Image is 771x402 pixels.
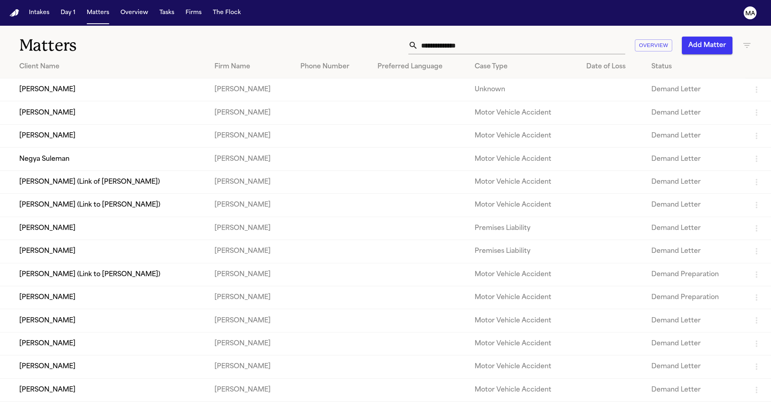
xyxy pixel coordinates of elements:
[210,6,244,20] button: The Flock
[468,309,580,332] td: Motor Vehicle Accident
[57,6,79,20] button: Day 1
[586,62,638,72] div: Date of Loss
[645,194,745,217] td: Demand Letter
[208,101,294,124] td: [PERSON_NAME]
[468,170,580,193] td: Motor Vehicle Accident
[208,217,294,240] td: [PERSON_NAME]
[645,309,745,332] td: Demand Letter
[208,78,294,101] td: [PERSON_NAME]
[19,62,202,72] div: Client Name
[468,101,580,124] td: Motor Vehicle Accident
[645,378,745,401] td: Demand Letter
[645,170,745,193] td: Demand Letter
[475,62,573,72] div: Case Type
[468,263,580,286] td: Motor Vehicle Accident
[468,332,580,355] td: Motor Vehicle Accident
[208,263,294,286] td: [PERSON_NAME]
[208,355,294,378] td: [PERSON_NAME]
[645,124,745,147] td: Demand Letter
[635,39,672,52] button: Overview
[682,37,732,54] button: Add Matter
[468,217,580,240] td: Premises Liability
[117,6,151,20] button: Overview
[26,6,53,20] button: Intakes
[10,9,19,17] a: Home
[651,62,739,72] div: Status
[468,148,580,170] td: Motor Vehicle Accident
[645,101,745,124] td: Demand Letter
[208,148,294,170] td: [PERSON_NAME]
[214,62,288,72] div: Firm Name
[468,378,580,401] td: Motor Vehicle Accident
[645,332,745,355] td: Demand Letter
[19,35,233,55] h1: Matters
[182,6,205,20] button: Firms
[645,148,745,170] td: Demand Letter
[468,124,580,147] td: Motor Vehicle Accident
[645,355,745,378] td: Demand Letter
[208,378,294,401] td: [PERSON_NAME]
[300,62,365,72] div: Phone Number
[745,11,755,16] text: MA
[208,124,294,147] td: [PERSON_NAME]
[208,286,294,309] td: [PERSON_NAME]
[208,170,294,193] td: [PERSON_NAME]
[208,332,294,355] td: [PERSON_NAME]
[645,217,745,240] td: Demand Letter
[84,6,112,20] button: Matters
[468,78,580,101] td: Unknown
[468,286,580,309] td: Motor Vehicle Accident
[645,286,745,309] td: Demand Preparation
[377,62,462,72] div: Preferred Language
[208,309,294,332] td: [PERSON_NAME]
[208,240,294,263] td: [PERSON_NAME]
[645,78,745,101] td: Demand Letter
[156,6,177,20] button: Tasks
[208,194,294,217] td: [PERSON_NAME]
[645,263,745,286] td: Demand Preparation
[468,240,580,263] td: Premises Liability
[468,194,580,217] td: Motor Vehicle Accident
[645,240,745,263] td: Demand Letter
[468,355,580,378] td: Motor Vehicle Accident
[10,9,19,17] img: Finch Logo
